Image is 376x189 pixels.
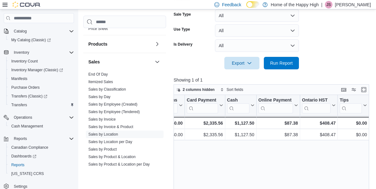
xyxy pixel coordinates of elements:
img: Cova [13,2,41,8]
a: Sales by Invoice & Product [88,125,133,129]
button: Transfers [6,101,76,109]
a: Manifests [9,75,30,82]
span: End Of Day [88,72,108,77]
span: Transfers [9,101,74,109]
span: Sales by Product & Location per Day [88,162,150,167]
span: Itemized Sales [88,79,113,84]
span: Washington CCRS [9,170,74,177]
button: Purchase Orders [6,83,76,92]
a: Price Sheet [88,27,108,31]
button: Tips [340,97,367,113]
a: Sales by Location [88,132,118,137]
span: Purchase Orders [9,84,74,91]
div: Tips [340,97,362,103]
button: Catalog [11,27,29,35]
div: Card Payment [187,97,218,113]
span: 2 columns hidden [183,87,215,92]
button: Canadian Compliance [6,143,76,152]
span: Sales by Employee (Tendered) [88,109,140,114]
a: My Catalog (Classic) [9,36,53,44]
p: Showing 1 of 1 [174,77,371,83]
span: Manifests [11,76,27,81]
span: Feedback [222,2,241,8]
span: Reports [11,162,24,167]
button: Products [154,40,161,48]
span: Sales by Product per Day [88,169,131,174]
button: Online Payment [258,97,298,113]
label: Is Delivery [174,42,192,47]
button: Sales [154,58,161,66]
button: All [215,24,299,37]
div: $2,335.56 [187,131,223,138]
div: Pricing [83,25,166,35]
button: Sales [88,59,152,65]
div: Online Payment [258,97,293,103]
span: JS [326,1,331,8]
button: Inventory Count [6,57,76,66]
span: Dashboards [11,154,36,159]
a: Cash Management [9,122,45,130]
a: Purchase Orders [9,84,42,91]
span: Inventory Manager (Classic) [11,67,63,72]
span: Export [228,57,256,69]
button: Reports [1,134,76,143]
span: Reports [9,161,74,169]
a: Sales by Location per Day [88,140,132,144]
span: Catalog [14,29,27,34]
span: Cash Management [9,122,74,130]
div: $2,335.56 [187,119,223,127]
a: My Catalog (Classic) [6,36,76,44]
a: Sales by Product [88,147,117,152]
div: $0.00 [340,131,367,138]
span: Sales by Day [88,94,111,99]
button: Card Payment [187,97,223,113]
button: Sort fields [218,86,246,93]
span: Sales by Invoice [88,117,116,122]
button: Catalog [1,27,76,36]
span: Price Sheet [88,26,108,31]
a: Reports [9,161,27,169]
input: Dark Mode [246,1,259,8]
span: Inventory Manager (Classic) [9,66,74,74]
div: Online Payment [258,97,293,113]
button: Keyboard shortcuts [340,86,347,93]
button: Display options [350,86,358,93]
span: Reports [11,135,74,142]
a: Inventory Manager (Classic) [6,66,76,74]
a: Transfers [9,101,29,109]
a: Sales by Product & Location per Day [88,162,150,167]
button: Enter fullscreen [360,86,368,93]
span: Sort fields [227,87,243,92]
div: Ontario HST [302,97,331,113]
div: Tips [340,97,362,113]
div: $1,127.50 [227,131,254,138]
div: $87.38 [258,131,298,138]
p: | [321,1,322,8]
span: Transfers [11,102,27,107]
span: Run Report [270,60,293,66]
a: Sales by Employee (Tendered) [88,110,140,114]
button: Cash [227,97,254,113]
a: Transfers (Classic) [9,92,50,100]
a: Itemized Sales [88,80,113,84]
span: Cash Management [11,124,43,129]
span: [US_STATE] CCRS [11,171,44,176]
button: Inventory [11,49,32,56]
div: Cash [227,97,249,103]
button: [US_STATE] CCRS [6,169,76,178]
a: Dashboards [6,152,76,161]
button: Run Report [264,57,299,69]
a: Sales by Classification [88,87,126,92]
button: Operations [1,113,76,122]
a: Sales by Employee (Created) [88,102,138,107]
a: Transfers (Classic) [6,92,76,101]
span: Manifests [9,75,74,82]
span: Operations [11,114,74,121]
p: Home of the Happy High [271,1,319,8]
span: My Catalog (Classic) [9,36,74,44]
div: Cash [227,97,249,113]
span: Inventory [14,50,29,55]
button: Operations [11,114,35,121]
